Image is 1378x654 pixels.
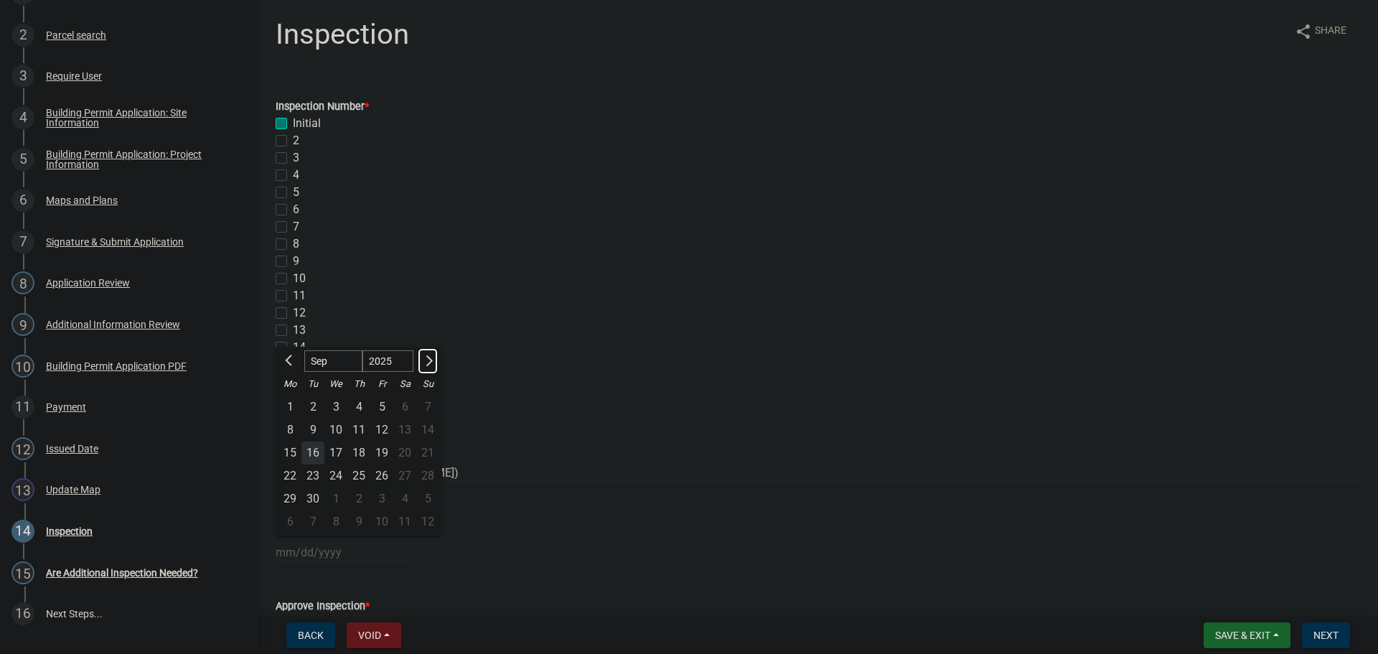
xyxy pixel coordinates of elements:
[11,189,34,212] div: 6
[370,464,393,487] div: 26
[46,30,106,40] div: Parcel search
[324,464,347,487] div: 24
[324,419,347,442] div: 10
[293,184,299,201] label: 5
[301,464,324,487] div: Tuesday, September 23, 2025
[278,510,301,533] div: 6
[11,478,34,501] div: 13
[46,526,93,536] div: Inspection
[324,510,347,533] div: 8
[1313,630,1339,641] span: Next
[347,464,370,487] div: Thursday, September 25, 2025
[358,630,381,641] span: Void
[276,102,369,112] label: Inspection Number
[370,510,393,533] div: Friday, October 10, 2025
[11,24,34,47] div: 2
[324,396,347,419] div: Wednesday, September 3, 2025
[46,278,130,288] div: Application Review
[347,396,370,419] div: Thursday, September 4, 2025
[347,510,370,533] div: 9
[11,396,34,419] div: 11
[293,218,299,235] label: 7
[278,510,301,533] div: Monday, October 6, 2025
[347,464,370,487] div: 25
[293,149,299,167] label: 3
[347,396,370,419] div: 4
[301,419,324,442] div: 9
[11,355,34,378] div: 10
[46,444,98,454] div: Issued Date
[46,195,118,205] div: Maps and Plans
[46,71,102,81] div: Require User
[278,442,301,464] div: 15
[278,464,301,487] div: Monday, September 22, 2025
[293,287,306,304] label: 11
[293,167,299,184] label: 4
[393,373,416,396] div: Sa
[370,487,393,510] div: Friday, October 3, 2025
[293,270,306,287] label: 10
[11,313,34,336] div: 9
[278,419,301,442] div: Monday, September 8, 2025
[419,350,436,373] button: Next month
[46,568,198,578] div: Are Additional Inspection Needed?
[370,510,393,533] div: 10
[11,437,34,460] div: 12
[370,396,393,419] div: Friday, September 5, 2025
[11,520,34,543] div: 14
[278,464,301,487] div: 22
[301,442,324,464] div: 16
[1283,17,1358,45] button: shareShare
[278,419,301,442] div: 8
[347,419,370,442] div: Thursday, September 11, 2025
[347,487,370,510] div: Thursday, October 2, 2025
[11,602,34,625] div: 16
[1315,23,1346,40] span: Share
[46,319,180,330] div: Additional Information Review
[347,373,370,396] div: Th
[278,396,301,419] div: 1
[370,442,393,464] div: 19
[370,419,393,442] div: Friday, September 12, 2025
[370,487,393,510] div: 3
[293,115,321,132] label: Initial
[293,304,306,322] label: 12
[46,485,100,495] div: Update Map
[281,350,299,373] button: Previous month
[293,235,299,253] label: 8
[301,419,324,442] div: Tuesday, September 9, 2025
[278,442,301,464] div: Monday, September 15, 2025
[416,373,439,396] div: Su
[46,361,187,371] div: Building Permit Application PDF
[301,487,324,510] div: 30
[301,396,324,419] div: 2
[293,339,306,356] label: 14
[324,510,347,533] div: Wednesday, October 8, 2025
[301,510,324,533] div: 7
[301,510,324,533] div: Tuesday, October 7, 2025
[46,402,86,412] div: Payment
[324,419,347,442] div: Wednesday, September 10, 2025
[46,149,235,169] div: Building Permit Application: Project Information
[278,373,301,396] div: Mo
[278,487,301,510] div: 29
[347,442,370,464] div: 18
[324,396,347,419] div: 3
[293,253,299,270] label: 9
[301,487,324,510] div: Tuesday, September 30, 2025
[324,487,347,510] div: 1
[293,132,299,149] label: 2
[11,561,34,584] div: 15
[293,201,299,218] label: 6
[301,396,324,419] div: Tuesday, September 2, 2025
[276,17,409,52] h1: Inspection
[11,148,34,171] div: 5
[298,630,324,641] span: Back
[362,350,414,372] select: Select year
[11,271,34,294] div: 8
[370,464,393,487] div: Friday, September 26, 2025
[1302,622,1350,648] button: Next
[301,442,324,464] div: Tuesday, September 16, 2025
[347,510,370,533] div: Thursday, October 9, 2025
[370,419,393,442] div: 12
